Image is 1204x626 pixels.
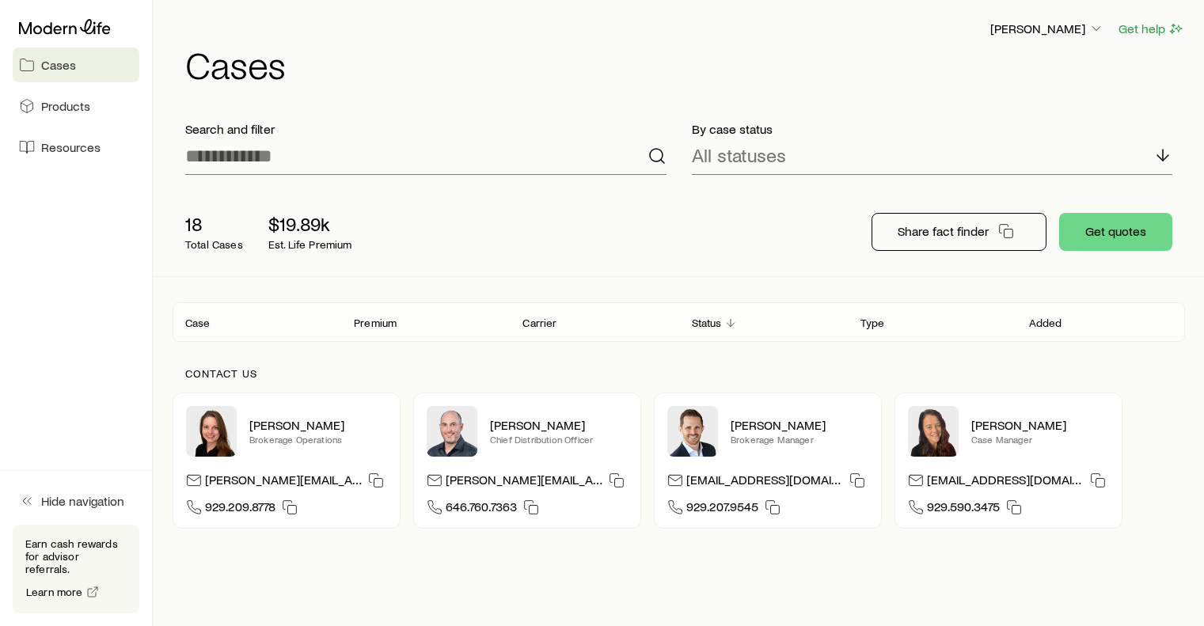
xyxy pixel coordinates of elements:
[446,472,602,493] p: [PERSON_NAME][EMAIL_ADDRESS][DOMAIN_NAME]
[1118,20,1185,38] button: Get help
[490,417,628,433] p: [PERSON_NAME]
[446,499,517,520] span: 646.760.7363
[185,121,667,137] p: Search and filter
[205,472,362,493] p: [PERSON_NAME][EMAIL_ADDRESS][DOMAIN_NAME]
[989,20,1105,39] button: [PERSON_NAME]
[41,493,124,509] span: Hide navigation
[692,121,1173,137] p: By case status
[971,417,1109,433] p: [PERSON_NAME]
[185,213,243,235] p: 18
[731,433,868,446] p: Brokerage Manager
[1059,213,1172,251] button: Get quotes
[686,472,843,493] p: [EMAIL_ADDRESS][DOMAIN_NAME]
[25,537,127,575] p: Earn cash rewards for advisor referrals.
[990,21,1104,36] p: [PERSON_NAME]
[185,238,243,251] p: Total Cases
[1029,317,1062,329] p: Added
[13,47,139,82] a: Cases
[185,317,211,329] p: Case
[173,302,1185,342] div: Client cases
[927,499,1000,520] span: 929.590.3475
[872,213,1046,251] button: Share fact finder
[26,586,83,598] span: Learn more
[692,317,722,329] p: Status
[686,499,758,520] span: 929.207.9545
[41,98,90,114] span: Products
[186,406,237,457] img: Ellen Wall
[971,433,1109,446] p: Case Manager
[667,406,718,457] img: Nick Weiler
[268,238,352,251] p: Est. Life Premium
[522,317,556,329] p: Carrier
[860,317,885,329] p: Type
[908,406,959,457] img: Abby McGuigan
[205,499,275,520] span: 929.209.8778
[731,417,868,433] p: [PERSON_NAME]
[427,406,477,457] img: Dan Pierson
[898,223,989,239] p: Share fact finder
[13,89,139,123] a: Products
[185,45,1185,83] h1: Cases
[268,213,352,235] p: $19.89k
[13,130,139,165] a: Resources
[13,525,139,613] div: Earn cash rewards for advisor referrals.Learn more
[490,433,628,446] p: Chief Distribution Officer
[41,139,101,155] span: Resources
[185,367,1172,380] p: Contact us
[692,144,786,166] p: All statuses
[41,57,76,73] span: Cases
[249,433,387,446] p: Brokerage Operations
[249,417,387,433] p: [PERSON_NAME]
[13,484,139,518] button: Hide navigation
[927,472,1084,493] p: [EMAIL_ADDRESS][DOMAIN_NAME]
[354,317,397,329] p: Premium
